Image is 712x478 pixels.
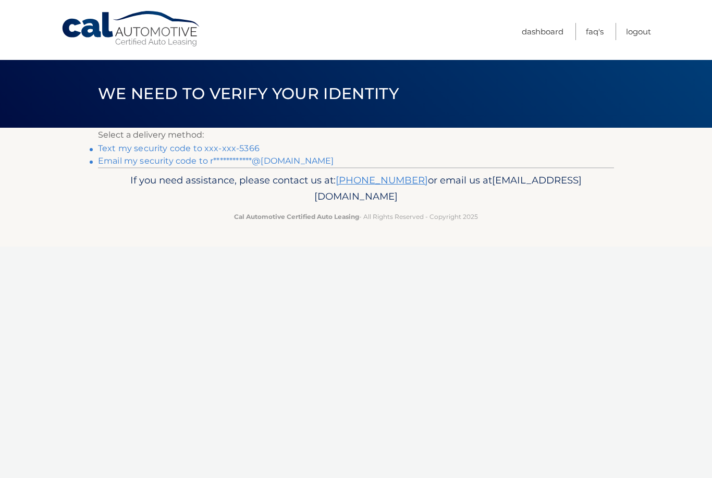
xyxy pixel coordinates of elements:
[98,84,399,103] span: We need to verify your identity
[105,211,607,222] p: - All Rights Reserved - Copyright 2025
[98,128,614,142] p: Select a delivery method:
[98,143,260,153] a: Text my security code to xxx-xxx-5366
[336,174,428,186] a: [PHONE_NUMBER]
[234,213,359,220] strong: Cal Automotive Certified Auto Leasing
[626,23,651,40] a: Logout
[61,10,202,47] a: Cal Automotive
[586,23,604,40] a: FAQ's
[105,172,607,205] p: If you need assistance, please contact us at: or email us at
[522,23,563,40] a: Dashboard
